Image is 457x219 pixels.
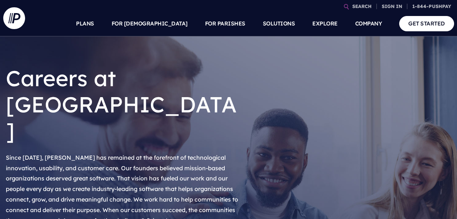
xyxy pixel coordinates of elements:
[112,11,188,36] a: FOR [DEMOGRAPHIC_DATA]
[263,11,295,36] a: SOLUTIONS
[6,59,239,150] h1: Careers at [GEOGRAPHIC_DATA]
[399,16,454,31] a: GET STARTED
[205,11,245,36] a: FOR PARISHES
[312,11,338,36] a: EXPLORE
[355,11,382,36] a: COMPANY
[76,11,94,36] a: PLANS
